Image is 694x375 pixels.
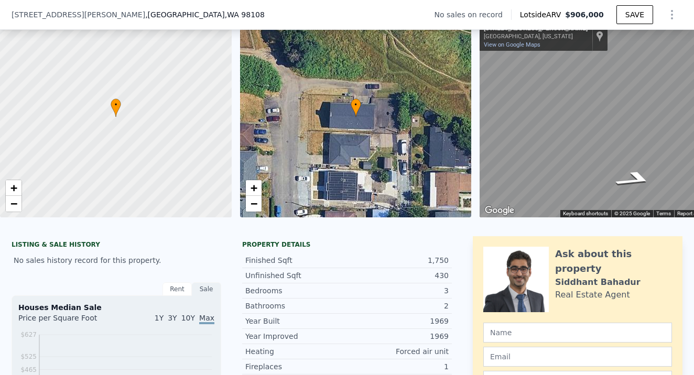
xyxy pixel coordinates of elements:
[20,331,37,338] tspan: $627
[555,276,641,289] div: Siddhant Bahadur
[245,316,347,326] div: Year Built
[596,30,603,42] a: Show location on map
[20,366,37,373] tspan: $465
[351,98,361,117] div: •
[245,346,347,357] div: Heating
[656,211,671,216] a: Terms (opens in new tab)
[250,197,257,210] span: −
[12,240,221,251] div: LISTING & SALE HISTORY
[111,100,121,109] span: •
[155,314,164,322] span: 1Y
[245,285,347,296] div: Bedrooms
[565,10,604,19] span: $906,000
[245,255,347,266] div: Finished Sqft
[662,4,682,25] button: Show Options
[347,270,449,281] div: 430
[563,210,608,217] button: Keyboard shortcuts
[245,270,347,281] div: Unfinished Sqft
[484,41,540,48] a: View on Google Maps
[192,282,221,296] div: Sale
[181,314,195,322] span: 10Y
[484,33,588,40] div: [GEOGRAPHIC_DATA], [US_STATE]
[347,361,449,372] div: 1
[245,361,347,372] div: Fireplaces
[246,196,262,212] a: Zoom out
[6,180,21,196] a: Zoom in
[347,346,449,357] div: Forced air unit
[12,251,221,270] div: No sales history record for this property.
[242,240,452,249] div: Property details
[245,301,347,311] div: Bathrooms
[520,9,565,20] span: Lotside ARV
[10,197,17,210] span: −
[168,314,177,322] span: 3Y
[482,204,517,217] a: Open this area in Google Maps (opens a new window)
[10,181,17,194] span: +
[483,323,672,343] input: Name
[12,9,145,20] span: [STREET_ADDRESS][PERSON_NAME]
[225,10,265,19] span: , WA 98108
[482,204,517,217] img: Google
[6,196,21,212] a: Zoom out
[245,331,347,341] div: Year Improved
[599,167,670,191] path: Go West, S Bennett St
[351,100,361,109] span: •
[111,98,121,117] div: •
[347,316,449,326] div: 1969
[555,247,672,276] div: Ask about this property
[347,255,449,266] div: 1,750
[20,353,37,360] tspan: $525
[435,9,511,20] div: No sales on record
[483,347,672,367] input: Email
[347,285,449,296] div: 3
[614,211,650,216] span: © 2025 Google
[18,302,214,313] div: Houses Median Sale
[250,181,257,194] span: +
[18,313,116,329] div: Price per Square Foot
[246,180,262,196] a: Zoom in
[347,301,449,311] div: 2
[199,314,214,324] span: Max
[145,9,265,20] span: , [GEOGRAPHIC_DATA]
[616,5,653,24] button: SAVE
[347,331,449,341] div: 1969
[162,282,192,296] div: Rent
[555,289,630,301] div: Real Estate Agent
